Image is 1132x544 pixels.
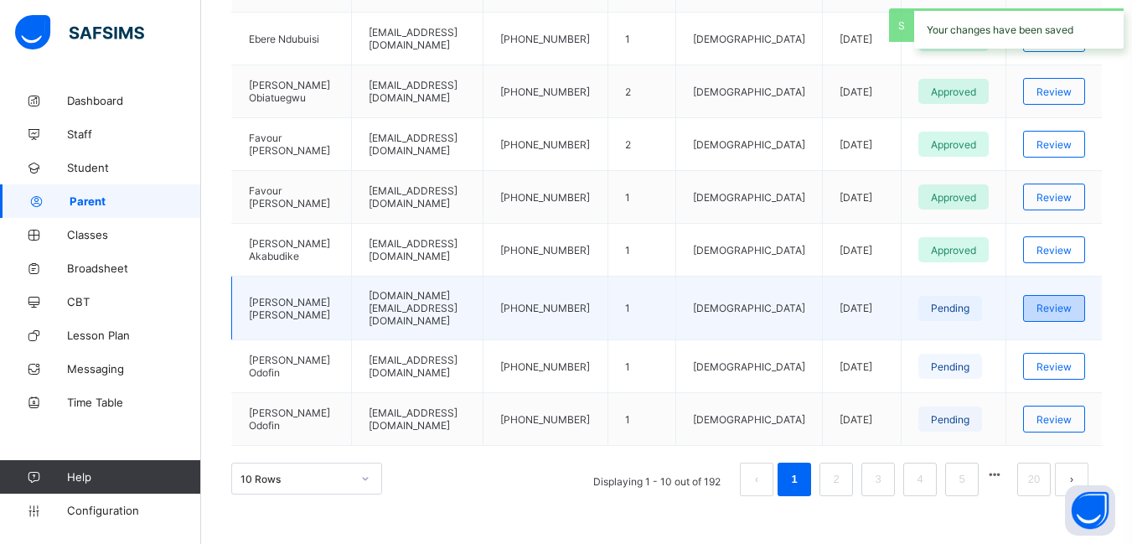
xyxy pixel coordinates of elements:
[1036,360,1072,373] span: Review
[914,8,1124,49] div: Your changes have been saved
[608,224,676,277] td: 1
[823,118,902,171] td: [DATE]
[954,469,969,490] a: 5
[483,171,608,224] td: [PHONE_NUMBER]
[232,224,352,277] td: [PERSON_NAME] Akabudike
[351,171,483,224] td: [EMAIL_ADDRESS][DOMAIN_NAME]
[483,118,608,171] td: [PHONE_NUMBER]
[819,463,853,496] li: 2
[903,463,937,496] li: 4
[676,277,823,340] td: [DEMOGRAPHIC_DATA]
[483,277,608,340] td: [PHONE_NUMBER]
[823,13,902,65] td: [DATE]
[676,340,823,393] td: [DEMOGRAPHIC_DATA]
[232,65,352,118] td: [PERSON_NAME] Obiatuegwu
[483,224,608,277] td: [PHONE_NUMBER]
[67,94,201,107] span: Dashboard
[1036,85,1072,98] span: Review
[232,118,352,171] td: Favour [PERSON_NAME]
[931,302,969,314] span: Pending
[676,224,823,277] td: [DEMOGRAPHIC_DATA]
[945,463,979,496] li: 5
[608,277,676,340] td: 1
[483,340,608,393] td: [PHONE_NUMBER]
[67,470,200,484] span: Help
[1055,463,1088,496] button: next page
[983,463,1006,486] li: 向后 5 页
[740,463,773,496] li: 上一页
[67,396,201,409] span: Time Table
[786,469,802,490] a: 1
[676,171,823,224] td: [DEMOGRAPHIC_DATA]
[608,393,676,446] td: 1
[823,65,902,118] td: [DATE]
[608,65,676,118] td: 2
[70,194,201,208] span: Parent
[1055,463,1088,496] li: 下一页
[351,224,483,277] td: [EMAIL_ADDRESS][DOMAIN_NAME]
[912,469,928,490] a: 4
[931,191,976,204] span: Approved
[1036,138,1072,151] span: Review
[351,118,483,171] td: [EMAIL_ADDRESS][DOMAIN_NAME]
[67,362,201,376] span: Messaging
[608,118,676,171] td: 2
[232,340,352,393] td: [PERSON_NAME] Odofin
[676,118,823,171] td: [DEMOGRAPHIC_DATA]
[931,138,976,151] span: Approved
[232,13,352,65] td: Ebere Ndubuisi
[67,127,201,141] span: Staff
[1036,302,1072,314] span: Review
[1036,191,1072,204] span: Review
[823,224,902,277] td: [DATE]
[823,277,902,340] td: [DATE]
[483,13,608,65] td: [PHONE_NUMBER]
[823,393,902,446] td: [DATE]
[483,65,608,118] td: [PHONE_NUMBER]
[931,85,976,98] span: Approved
[351,393,483,446] td: [EMAIL_ADDRESS][DOMAIN_NAME]
[931,413,969,426] span: Pending
[861,463,895,496] li: 3
[1017,463,1051,496] li: 20
[67,504,200,517] span: Configuration
[1036,413,1072,426] span: Review
[67,262,201,275] span: Broadsheet
[608,340,676,393] td: 1
[483,393,608,446] td: [PHONE_NUMBER]
[676,393,823,446] td: [DEMOGRAPHIC_DATA]
[232,277,352,340] td: [PERSON_NAME] [PERSON_NAME]
[823,340,902,393] td: [DATE]
[15,15,144,50] img: safsims
[351,13,483,65] td: [EMAIL_ADDRESS][DOMAIN_NAME]
[740,463,773,496] button: prev page
[870,469,886,490] a: 3
[67,329,201,342] span: Lesson Plan
[676,65,823,118] td: [DEMOGRAPHIC_DATA]
[351,65,483,118] td: [EMAIL_ADDRESS][DOMAIN_NAME]
[240,473,351,485] div: 10 Rows
[676,13,823,65] td: [DEMOGRAPHIC_DATA]
[1023,469,1045,490] a: 20
[67,295,201,308] span: CBT
[67,228,201,241] span: Classes
[828,469,844,490] a: 2
[232,393,352,446] td: [PERSON_NAME] Odofin
[232,171,352,224] td: Favour [PERSON_NAME]
[581,463,733,496] li: Displaying 1 - 10 out of 192
[351,277,483,340] td: [DOMAIN_NAME][EMAIL_ADDRESS][DOMAIN_NAME]
[608,171,676,224] td: 1
[1065,485,1115,536] button: Open asap
[931,360,969,373] span: Pending
[931,244,976,256] span: Approved
[778,463,811,496] li: 1
[823,171,902,224] td: [DATE]
[67,161,201,174] span: Student
[1036,244,1072,256] span: Review
[351,340,483,393] td: [EMAIL_ADDRESS][DOMAIN_NAME]
[608,13,676,65] td: 1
